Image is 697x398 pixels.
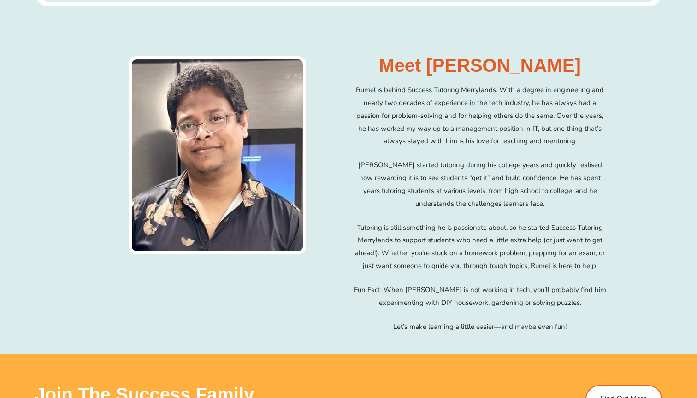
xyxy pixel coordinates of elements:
p: Rumel is behind Success Tutoring Merrylands. With a degree in engineering and nearly two decades ... [353,84,607,148]
p: Let’s make learning a little easier—and maybe even fun! [353,321,607,334]
p: [PERSON_NAME] started tutoring during his college years and quickly realised how rewarding it is ... [353,159,607,210]
h2: Meet [PERSON_NAME] [353,56,607,75]
iframe: Chat Widget [539,294,697,398]
p: Fun Fact: When [PERSON_NAME] is not working in tech, you’ll probably find him experimenting with ... [353,284,607,310]
p: Tutoring is still something he is passionate about, so he started Success Tutoring Merrylands to ... [353,222,607,273]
